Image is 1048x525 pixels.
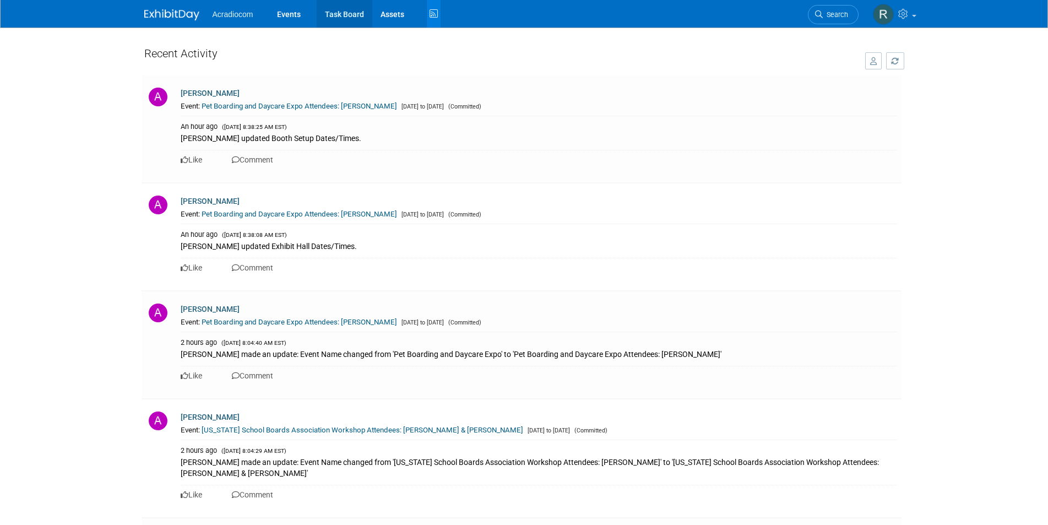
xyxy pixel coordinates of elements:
span: ([DATE] 8:04:29 AM EST) [219,447,286,454]
a: Pet Boarding and Daycare Expo Attendees: [PERSON_NAME] [202,210,397,218]
span: 2 hours ago [181,446,217,454]
img: A.jpg [149,196,167,214]
a: Like [181,490,202,499]
div: [PERSON_NAME] updated Exhibit Hall Dates/Times. [181,240,897,252]
span: ([DATE] 8:38:08 AM EST) [219,231,287,239]
span: Event: [181,210,200,218]
a: Pet Boarding and Daycare Expo Attendees: [PERSON_NAME] [202,318,397,326]
a: Like [181,371,202,380]
img: Ronald Tralle [873,4,894,25]
span: (Committed) [446,211,481,218]
a: Pet Boarding and Daycare Expo Attendees: [PERSON_NAME] [202,102,397,110]
div: [PERSON_NAME] updated Booth Setup Dates/Times. [181,132,897,144]
span: Event: [181,318,200,326]
span: [DATE] to [DATE] [525,427,570,434]
span: (Committed) [572,427,607,434]
span: ([DATE] 8:04:40 AM EST) [219,339,286,347]
span: An hour ago [181,122,218,131]
a: Like [181,263,202,272]
img: A.jpg [149,412,167,430]
span: [DATE] to [DATE] [399,103,444,110]
img: ExhibitDay [144,9,199,20]
span: Event: [181,426,200,434]
span: 2 hours ago [181,338,217,347]
img: A.jpg [149,88,167,106]
a: [US_STATE] School Boards Association Workshop Attendees: [PERSON_NAME] & [PERSON_NAME] [202,426,523,434]
a: Comment [232,155,273,164]
span: Event: [181,102,200,110]
span: ([DATE] 8:38:25 AM EST) [219,123,287,131]
img: A.jpg [149,304,167,322]
a: [PERSON_NAME] [181,89,240,98]
span: (Committed) [446,103,481,110]
a: Search [808,5,859,24]
a: Comment [232,371,273,380]
span: An hour ago [181,230,218,239]
a: [PERSON_NAME] [181,413,240,421]
a: Like [181,155,202,164]
a: Comment [232,263,273,272]
div: [PERSON_NAME] made an update: Event Name changed from 'Pet Boarding and Daycare Expo' to 'Pet Boa... [181,348,897,360]
div: [PERSON_NAME] made an update: Event Name changed from '[US_STATE] School Boards Association Works... [181,456,897,479]
a: [PERSON_NAME] [181,197,240,205]
span: Acradiocom [213,10,253,19]
div: Recent Activity [144,41,854,71]
a: [PERSON_NAME] [181,305,240,313]
span: [DATE] to [DATE] [399,211,444,218]
a: Comment [232,490,273,499]
span: [DATE] to [DATE] [399,319,444,326]
span: Search [823,10,848,19]
span: (Committed) [446,319,481,326]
